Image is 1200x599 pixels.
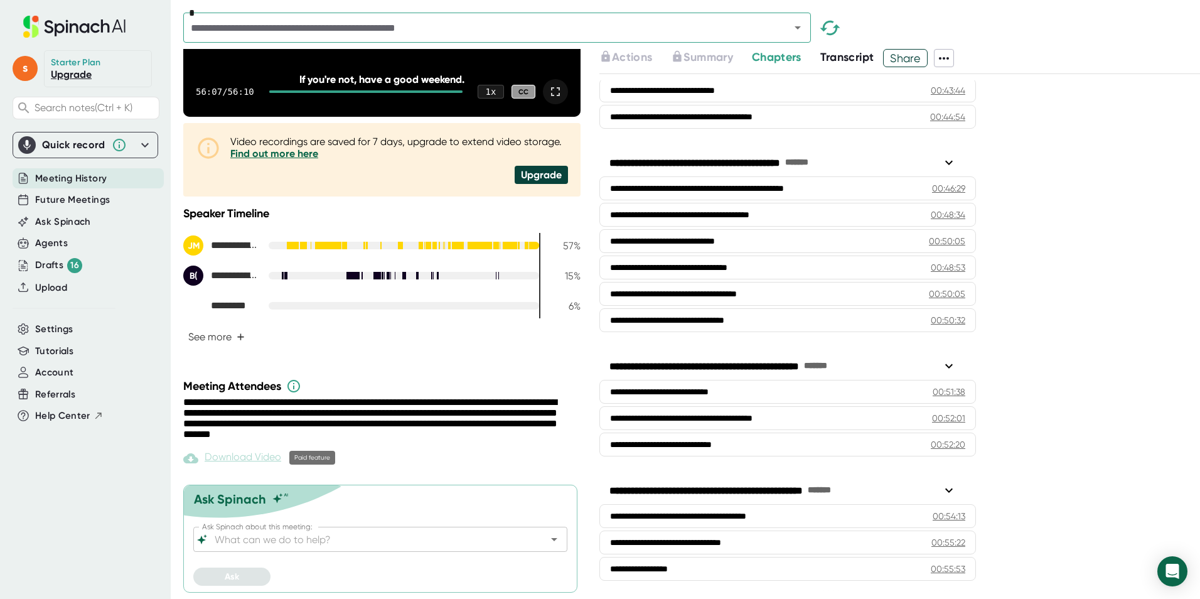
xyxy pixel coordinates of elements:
div: Bobby Cox [183,296,259,316]
button: Ask [193,568,271,586]
button: Future Meetings [35,193,110,207]
div: B( [183,266,203,286]
span: Ask [225,571,239,582]
button: Agents [35,236,68,251]
div: 00:43:44 [931,84,965,97]
div: Download Video [183,451,281,466]
div: JM [183,235,203,256]
span: Chapters [752,50,801,64]
span: Summary [683,50,732,64]
button: Actions [599,49,652,66]
div: 00:54:13 [933,510,965,522]
div: 00:51:38 [933,386,965,398]
button: Help Center [35,409,104,423]
span: Share [884,47,927,69]
button: Upload [35,281,67,295]
div: Quick record [42,139,105,151]
div: 00:44:54 [930,111,965,123]
button: Open [545,531,563,548]
div: Bradley Smith (he/him) [183,266,259,286]
div: Upgrade [515,166,568,184]
div: 00:52:20 [931,438,965,451]
div: If you're not, have a good weekend. [223,73,540,85]
div: 00:50:05 [929,235,965,247]
span: Search notes (Ctrl + K) [35,102,132,114]
div: 16 [67,258,82,273]
span: s [13,56,38,81]
button: Transcript [820,49,874,66]
div: 00:55:53 [931,563,965,575]
a: Find out more here [230,148,318,159]
div: BC [183,296,203,316]
button: Open [789,19,806,36]
div: Drafts [35,258,82,273]
div: 00:50:32 [931,314,965,326]
div: Video recordings are saved for 7 days, upgrade to extend video storage. [230,136,568,159]
div: 00:48:53 [931,261,965,274]
button: Tutorials [35,344,73,359]
span: Help Center [35,409,90,423]
div: 57 % [549,240,581,252]
button: Settings [35,322,73,337]
div: Meeting Attendees [183,379,584,394]
button: Account [35,365,73,380]
input: What can we do to help? [212,531,527,548]
span: Actions [612,50,652,64]
button: Meeting History [35,171,107,186]
div: CC [512,85,535,99]
div: 00:55:22 [931,536,965,549]
div: Open Intercom Messenger [1157,556,1187,586]
div: 00:50:05 [929,288,965,300]
div: Jeff Montegut [183,235,259,256]
div: Ask Spinach [194,492,266,507]
button: See more+ [183,326,250,348]
span: + [237,332,245,342]
div: 15 % [549,270,581,282]
span: Transcript [820,50,874,64]
button: Summary [671,49,732,66]
button: Ask Spinach [35,215,91,229]
div: Upgrade to access [599,49,671,67]
button: Chapters [752,49,801,66]
div: 6 % [549,300,581,312]
div: 00:46:29 [932,182,965,195]
button: Referrals [35,387,75,402]
div: 00:52:01 [932,412,965,424]
div: 56:07 / 56:10 [196,87,254,97]
a: Upgrade [51,68,92,80]
button: Share [883,49,928,67]
div: Starter Plan [51,57,101,68]
div: 00:48:34 [931,208,965,221]
button: Drafts 16 [35,258,82,273]
div: 1 x [478,85,504,99]
div: Quick record [18,132,153,158]
div: Speaker Timeline [183,207,581,220]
